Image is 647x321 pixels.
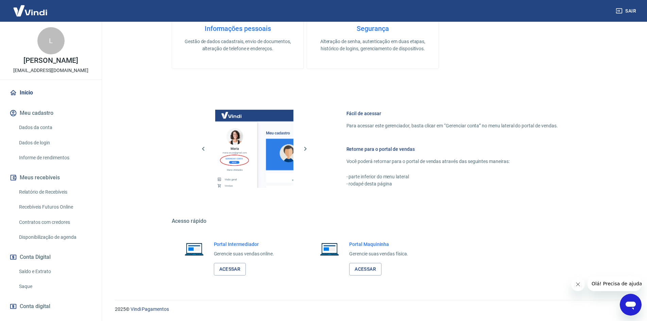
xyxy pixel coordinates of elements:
p: Você poderá retornar para o portal de vendas através das seguintes maneiras: [346,158,558,165]
span: Olá! Precisa de ajuda? [4,5,57,10]
a: Relatório de Recebíveis [16,185,93,199]
p: Alteração de senha, autenticação em duas etapas, histórico de logins, gerenciamento de dispositivos. [318,38,428,52]
h6: Portal Maquininha [349,241,408,248]
p: Gerencie suas vendas online. [214,250,274,257]
h6: Fácil de acessar [346,110,558,117]
p: Para acessar este gerenciador, basta clicar em “Gerenciar conta” no menu lateral do portal de ven... [346,122,558,129]
a: Dados de login [16,136,93,150]
a: Informe de rendimentos [16,151,93,165]
p: [EMAIL_ADDRESS][DOMAIN_NAME] [13,67,88,74]
a: Saque [16,280,93,293]
p: 2025 © [115,306,631,313]
img: Vindi [8,0,52,21]
button: Meus recebíveis [8,170,93,185]
p: Gestão de dados cadastrais, envio de documentos, alteração de telefone e endereços. [183,38,293,52]
h4: Segurança [318,24,428,33]
button: Sair [614,5,639,17]
a: Acessar [349,263,381,275]
a: Saldo e Extrato [16,265,93,279]
img: Imagem de um notebook aberto [315,241,344,257]
h6: Retorne para o portal de vendas [346,146,558,153]
p: - rodapé desta página [346,180,558,188]
a: Início [8,85,93,100]
h4: Informações pessoais [183,24,293,33]
h6: Portal Intermediador [214,241,274,248]
a: Conta digital [8,299,93,314]
p: - parte inferior do menu lateral [346,173,558,180]
h5: Acesso rápido [172,218,574,225]
img: Imagem de um notebook aberto [180,241,208,257]
div: L [37,27,65,54]
a: Dados da conta [16,121,93,135]
iframe: Botão para abrir a janela de mensagens [620,294,642,316]
a: Vindi Pagamentos [131,306,169,312]
span: Conta digital [20,302,50,311]
a: Disponibilização de agenda [16,230,93,244]
iframe: Fechar mensagem [571,278,585,291]
a: Recebíveis Futuros Online [16,200,93,214]
button: Conta Digital [8,250,93,265]
img: Imagem da dashboard mostrando o botão de gerenciar conta na sidebar no lado esquerdo [215,110,293,188]
a: Contratos com credores [16,215,93,229]
a: Acessar [214,263,246,275]
p: [PERSON_NAME] [23,57,78,64]
button: Meu cadastro [8,106,93,121]
iframe: Mensagem da empresa [588,276,642,291]
p: Gerencie suas vendas física. [349,250,408,257]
